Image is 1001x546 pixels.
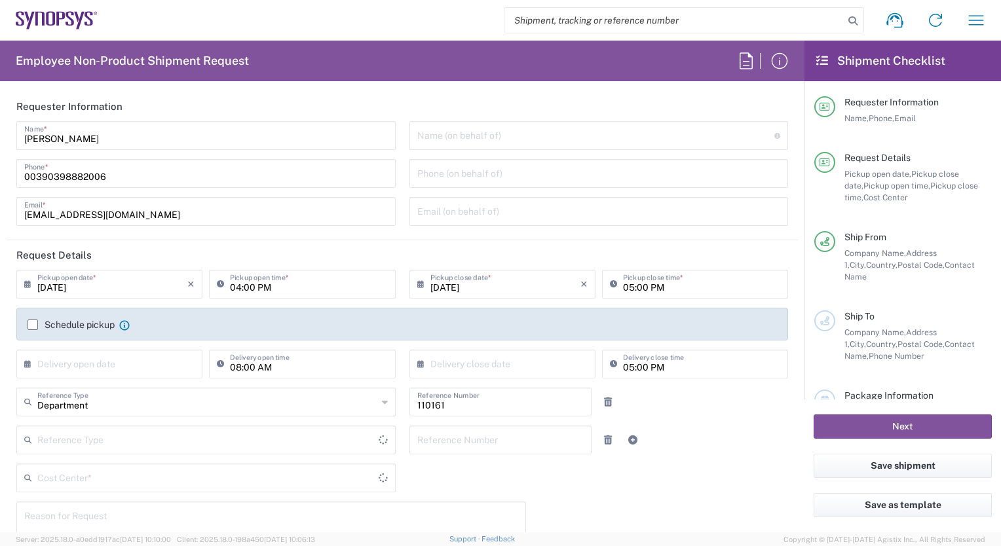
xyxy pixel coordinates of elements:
span: Email [894,113,916,123]
span: Postal Code, [897,260,945,270]
i: × [187,274,195,295]
span: Request Details [844,153,911,163]
span: [DATE] 10:10:00 [120,536,171,543]
span: Pickup open date, [844,169,911,179]
span: Client: 2025.18.0-198a450 [177,536,315,543]
span: Requester Information [844,97,939,107]
span: Company Name, [844,248,906,258]
i: × [580,274,588,295]
span: Country, [866,260,897,270]
button: Save shipment [814,454,992,478]
label: Schedule pickup [28,319,115,330]
span: Copyright © [DATE]-[DATE] Agistix Inc., All Rights Reserved [784,534,985,545]
span: Pickup open time, [863,181,930,191]
a: Support [449,535,482,543]
button: Save as template [814,493,992,517]
span: Phone, [869,113,894,123]
span: Name, [844,113,869,123]
span: Postal Code, [897,339,945,349]
span: Server: 2025.18.0-a0edd1917ac [16,536,171,543]
span: Ship To [844,311,875,321]
span: Ship From [844,232,886,242]
a: Add Reference [624,431,642,449]
input: Shipment, tracking or reference number [504,8,844,33]
span: City, [850,260,866,270]
span: Cost Center [863,192,908,202]
h2: Shipment Checklist [816,53,945,69]
span: Package Information [844,390,934,401]
a: Remove Reference [599,431,617,449]
h2: Employee Non-Product Shipment Request [16,53,249,69]
span: Country, [866,339,897,349]
span: Company Name, [844,327,906,337]
button: Next [814,414,992,439]
a: Feedback [482,535,515,543]
a: Remove Reference [599,393,617,411]
h2: Request Details [16,249,92,262]
span: City, [850,339,866,349]
span: [DATE] 10:06:13 [264,536,315,543]
span: Phone Number [869,351,924,361]
h2: Requester Information [16,100,123,113]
